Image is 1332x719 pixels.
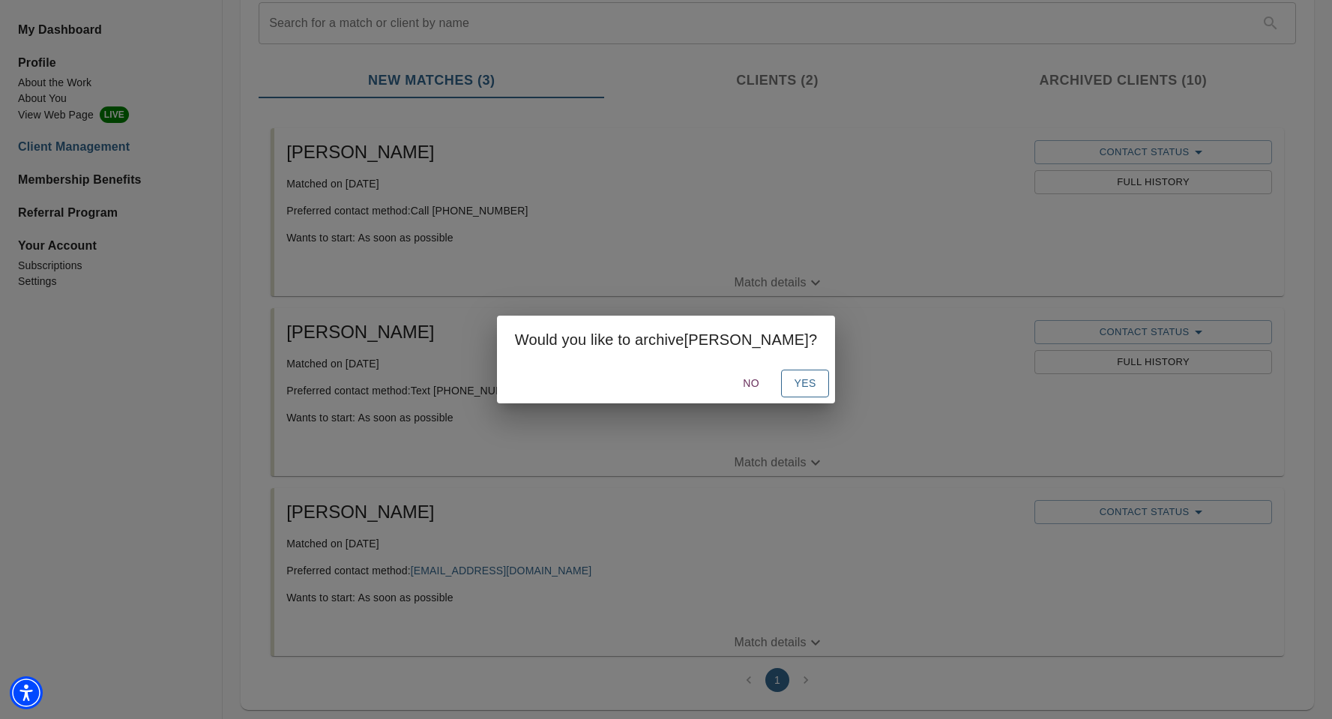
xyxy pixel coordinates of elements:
span: No [733,374,769,393]
button: No [727,370,775,397]
h2: Would you like to archive [PERSON_NAME] ? [515,328,817,352]
div: Accessibility Menu [10,676,43,709]
span: Yes [793,374,817,393]
button: Yes [781,370,829,397]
